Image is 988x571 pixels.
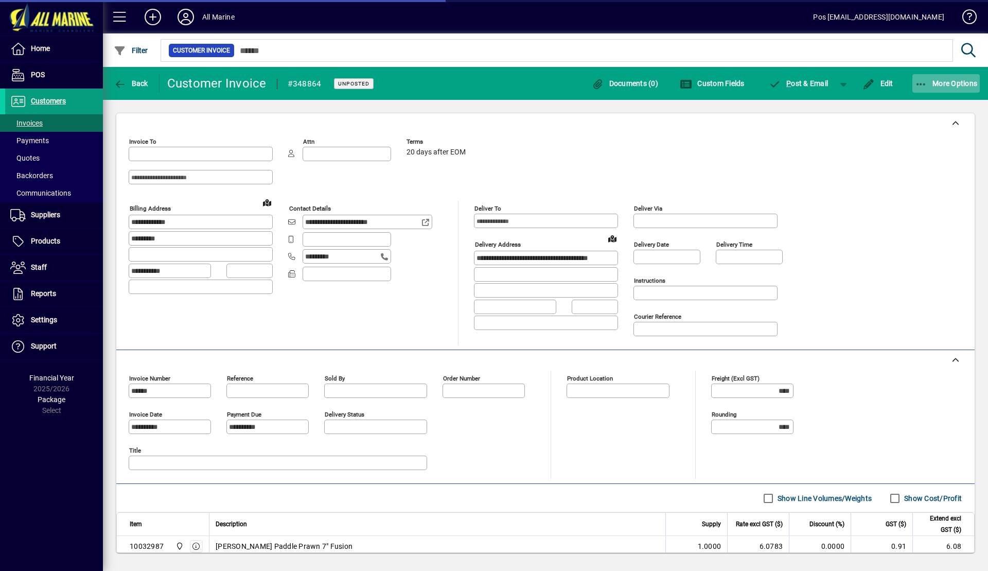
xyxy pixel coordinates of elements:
span: GST ($) [886,518,906,530]
span: Description [216,518,247,530]
a: Knowledge Base [955,2,975,36]
span: Staff [31,263,47,271]
span: ost & Email [769,79,828,88]
button: Profile [169,8,202,26]
button: Custom Fields [677,74,747,93]
div: 6.0783 [734,541,783,551]
a: Communications [5,184,103,202]
span: Port Road [173,541,185,552]
span: More Options [915,79,978,88]
label: Show Cost/Profit [902,493,962,504]
span: Discount (%) [809,518,844,530]
mat-label: Attn [303,138,314,145]
td: 0.91 [851,536,912,557]
a: Invoices [5,114,103,132]
span: Suppliers [31,211,60,219]
mat-label: Sold by [325,375,345,382]
mat-label: Deliver To [474,205,501,212]
span: Financial Year [29,374,74,382]
span: Payments [10,136,49,145]
span: Back [114,79,148,88]
td: 6.08 [912,536,974,557]
button: More Options [912,74,980,93]
div: All Marine [202,9,235,25]
mat-label: Instructions [634,277,665,284]
mat-label: Reference [227,375,253,382]
mat-label: Courier Reference [634,313,681,320]
button: Edit [860,74,896,93]
label: Show Line Volumes/Weights [775,493,872,504]
a: Suppliers [5,202,103,228]
button: Filter [111,41,151,60]
a: Payments [5,132,103,149]
mat-label: Invoice number [129,375,170,382]
a: View on map [604,230,621,247]
div: Pos [EMAIL_ADDRESS][DOMAIN_NAME] [813,9,944,25]
a: POS [5,62,103,88]
mat-label: Payment due [227,411,261,418]
div: 10032987 [130,541,164,551]
span: Custom Fields [680,79,745,88]
span: Unposted [338,80,369,87]
span: Customers [31,97,66,105]
span: Terms [407,139,468,145]
span: Home [31,44,50,53]
mat-label: Freight (excl GST) [712,375,760,382]
mat-label: Invoice date [129,411,162,418]
div: #348864 [288,76,322,92]
a: Staff [5,255,103,281]
mat-label: Product location [567,375,613,382]
span: Support [31,342,57,350]
span: [PERSON_NAME] Paddle Prawn 7" Fusion [216,541,352,551]
mat-label: Delivery status [325,411,364,418]
button: Post & Email [764,74,834,93]
a: Backorders [5,167,103,184]
a: View on map [259,194,275,211]
span: 1.0000 [698,541,721,551]
a: Reports [5,281,103,307]
button: Back [111,74,151,93]
mat-label: Delivery date [634,241,669,248]
mat-label: Delivery time [716,241,752,248]
span: Supply [702,518,721,530]
span: Item [130,518,142,530]
mat-label: Order number [443,375,480,382]
span: Filter [114,46,148,55]
span: Rate excl GST ($) [736,518,783,530]
span: Settings [31,316,57,324]
a: Products [5,229,103,254]
span: Edit [862,79,893,88]
button: Documents (0) [589,74,661,93]
span: Reports [31,289,56,298]
span: Invoices [10,119,43,127]
button: Add [136,8,169,26]
span: Backorders [10,171,53,180]
a: Settings [5,307,103,333]
span: Communications [10,189,71,197]
span: Customer Invoice [173,45,230,56]
a: Home [5,36,103,62]
span: Extend excl GST ($) [919,513,961,535]
mat-label: Deliver via [634,205,662,212]
div: Customer Invoice [167,75,267,92]
span: Quotes [10,154,40,162]
a: Quotes [5,149,103,167]
mat-label: Title [129,447,141,454]
span: 20 days after EOM [407,148,466,157]
span: P [786,79,791,88]
app-page-header-button: Back [103,74,160,93]
a: Support [5,334,103,359]
span: Documents (0) [591,79,658,88]
td: 0.0000 [789,536,851,557]
mat-label: Invoice To [129,138,156,145]
span: Products [31,237,60,245]
mat-label: Rounding [712,411,736,418]
span: Package [38,395,65,404]
span: POS [31,71,45,79]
